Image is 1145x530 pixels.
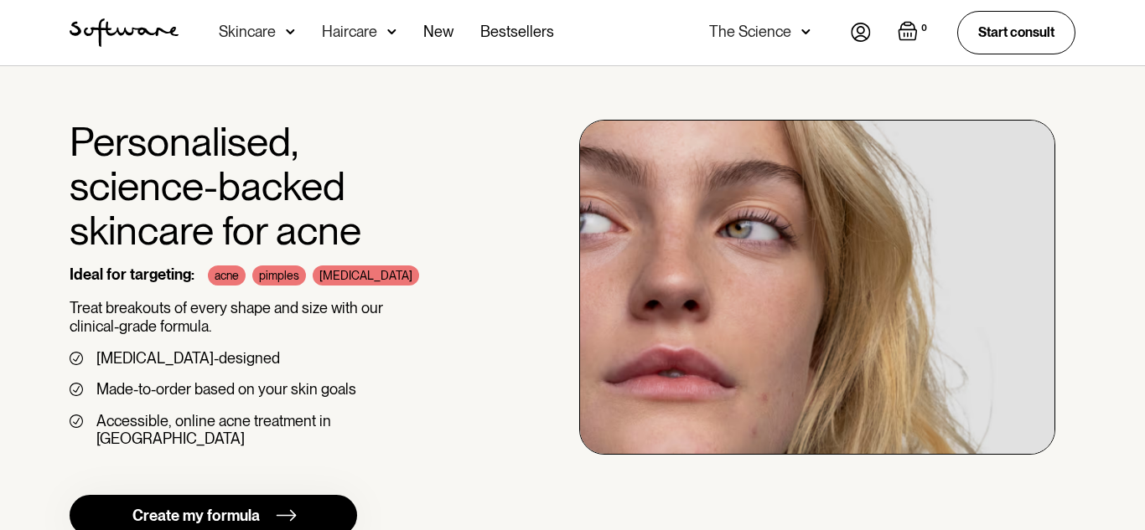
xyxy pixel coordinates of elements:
a: Open empty cart [898,21,930,44]
h1: Personalised, science-backed skincare for acne [70,120,481,252]
div: The Science [709,23,791,40]
div: Haircare [322,23,377,40]
div: [MEDICAL_DATA]-designed [96,349,280,368]
div: Accessible, online acne treatment in [GEOGRAPHIC_DATA] [96,412,481,448]
div: Made-to-order based on your skin goals [96,380,356,399]
div: Skincare [219,23,276,40]
img: Software Logo [70,18,179,47]
img: arrow down [387,23,396,40]
a: home [70,18,179,47]
div: Ideal for targeting: [70,265,194,286]
img: arrow down [286,23,295,40]
img: arrow down [801,23,811,40]
div: [MEDICAL_DATA] [313,265,419,286]
a: Start consult [957,11,1075,54]
p: Treat breakouts of every shape and size with our clinical-grade formula. [70,299,481,335]
div: 0 [918,21,930,36]
div: acne [208,265,246,286]
div: pimples [252,265,306,286]
div: Create my formula [132,507,260,525]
